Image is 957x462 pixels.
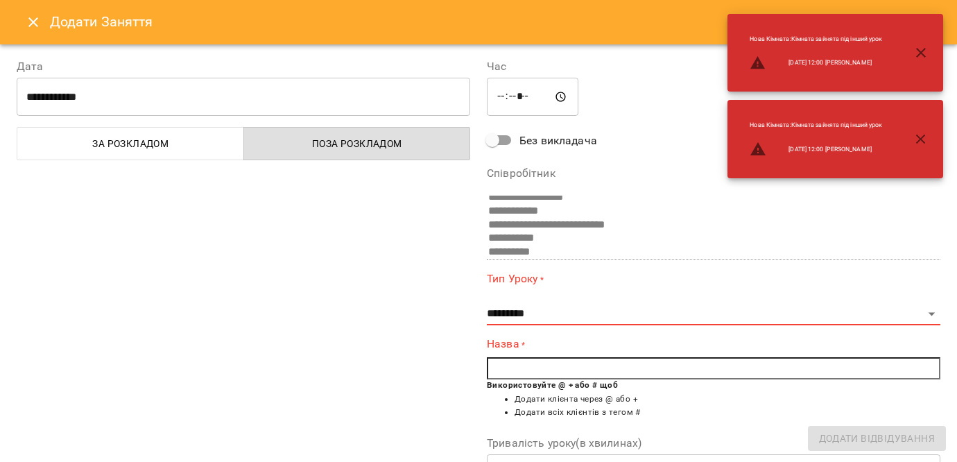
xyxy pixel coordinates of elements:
[515,406,940,420] li: Додати всіх клієнтів з тегом #
[519,132,597,149] span: Без викладача
[487,438,940,449] label: Тривалість уроку(в хвилинах)
[50,11,940,33] h6: Додати Заняття
[252,135,463,152] span: Поза розкладом
[26,135,236,152] span: За розкладом
[487,336,940,352] label: Назва
[17,127,244,160] button: За розкладом
[17,61,470,72] label: Дата
[243,127,471,160] button: Поза розкладом
[487,271,940,287] label: Тип Уроку
[739,29,893,49] li: Нова Кімната : Кімната зайнята під інший урок
[739,115,893,135] li: Нова Кімната : Кімната зайнята під інший урок
[487,61,940,72] label: Час
[739,135,893,163] li: [DATE] 12:00 [PERSON_NAME]
[487,168,940,179] label: Співробітник
[17,6,50,39] button: Close
[487,380,618,390] b: Використовуйте @ + або # щоб
[739,49,893,77] li: [DATE] 12:00 [PERSON_NAME]
[515,393,940,407] li: Додати клієнта через @ або +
